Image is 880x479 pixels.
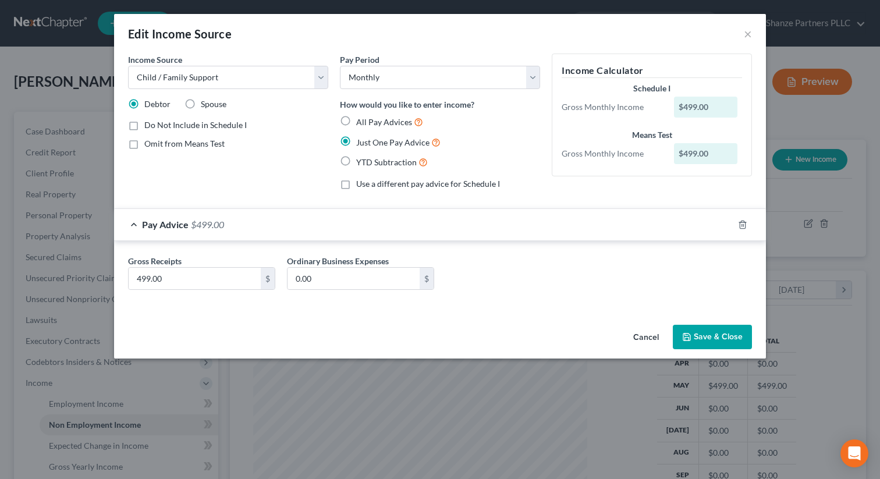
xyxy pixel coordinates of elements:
[142,219,189,230] span: Pay Advice
[201,99,226,109] span: Spouse
[144,120,247,130] span: Do Not Include in Schedule I
[128,55,182,65] span: Income Source
[624,326,668,349] button: Cancel
[562,129,742,141] div: Means Test
[673,325,752,349] button: Save & Close
[356,157,417,167] span: YTD Subtraction
[744,27,752,41] button: ×
[356,179,500,189] span: Use a different pay advice for Schedule I
[556,148,668,159] div: Gross Monthly Income
[562,83,742,94] div: Schedule I
[356,117,412,127] span: All Pay Advices
[287,255,389,267] label: Ordinary Business Expenses
[556,101,668,113] div: Gross Monthly Income
[674,143,738,164] div: $499.00
[840,439,868,467] div: Open Intercom Messenger
[288,268,420,290] input: 0.00
[562,63,742,78] h5: Income Calculator
[128,26,232,42] div: Edit Income Source
[340,54,379,66] label: Pay Period
[674,97,738,118] div: $499.00
[191,219,224,230] span: $499.00
[144,139,225,148] span: Omit from Means Test
[144,99,171,109] span: Debtor
[356,137,430,147] span: Just One Pay Advice
[261,268,275,290] div: $
[129,268,261,290] input: 0.00
[128,255,182,267] label: Gross Receipts
[340,98,474,111] label: How would you like to enter income?
[420,268,434,290] div: $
